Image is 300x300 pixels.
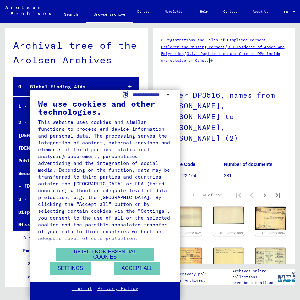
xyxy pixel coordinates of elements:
[50,262,91,275] button: Settings
[72,285,92,292] a: Imprint
[97,285,138,292] a: Privacy Policy
[38,119,172,242] div: This website uses cookies and similar functions to process end device information and personal da...
[38,100,172,116] div: We use cookies and other technologies.
[56,248,154,261] button: Reject non-essential cookies
[114,262,160,275] button: Accept all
